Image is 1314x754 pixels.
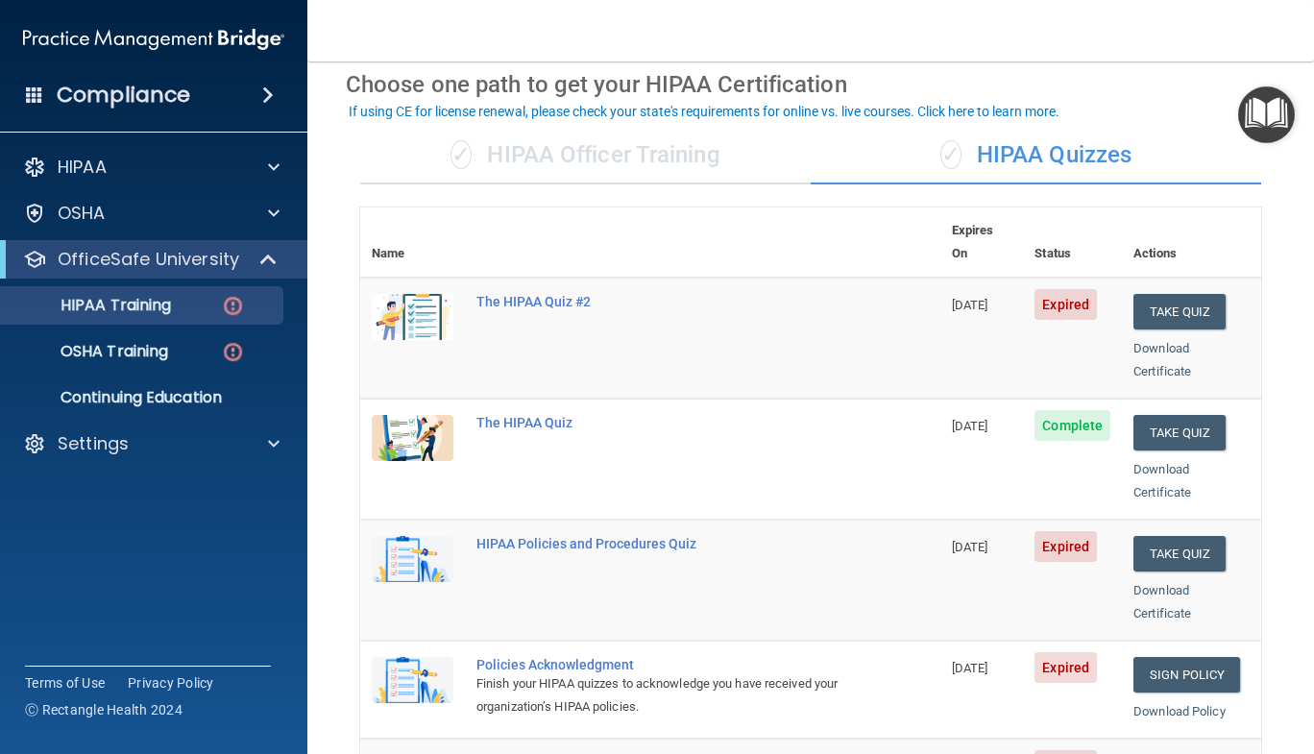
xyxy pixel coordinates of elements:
[476,672,844,718] div: Finish your HIPAA quizzes to acknowledge you have received your organization’s HIPAA policies.
[952,661,988,675] span: [DATE]
[1034,410,1110,441] span: Complete
[1133,294,1226,329] button: Take Quiz
[1133,536,1226,572] button: Take Quiz
[1133,583,1191,620] a: Download Certificate
[1133,415,1226,450] button: Take Quiz
[360,127,811,184] div: HIPAA Officer Training
[346,102,1062,121] button: If using CE for license renewal, please check your state's requirements for online vs. live cours...
[12,342,168,361] p: OSHA Training
[1133,462,1191,499] a: Download Certificate
[1023,207,1122,278] th: Status
[360,207,465,278] th: Name
[57,82,190,109] h4: Compliance
[346,57,1276,112] div: Choose one path to get your HIPAA Certification
[221,340,245,364] img: danger-circle.6113f641.png
[23,248,279,271] a: OfficeSafe University
[58,156,107,179] p: HIPAA
[23,432,280,455] a: Settings
[58,202,106,225] p: OSHA
[25,673,105,693] a: Terms of Use
[221,294,245,318] img: danger-circle.6113f641.png
[1122,207,1261,278] th: Actions
[476,294,844,309] div: The HIPAA Quiz #2
[1133,657,1240,693] a: Sign Policy
[12,388,275,407] p: Continuing Education
[476,536,844,551] div: HIPAA Policies and Procedures Quiz
[952,540,988,554] span: [DATE]
[128,673,214,693] a: Privacy Policy
[1238,86,1295,143] button: Open Resource Center
[25,700,182,719] span: Ⓒ Rectangle Health 2024
[476,657,844,672] div: Policies Acknowledgment
[58,432,129,455] p: Settings
[23,156,280,179] a: HIPAA
[23,20,284,59] img: PMB logo
[1034,652,1097,683] span: Expired
[476,415,844,430] div: The HIPAA Quiz
[940,207,1024,278] th: Expires On
[12,296,171,315] p: HIPAA Training
[1034,289,1097,320] span: Expired
[940,140,961,169] span: ✓
[1133,704,1226,718] a: Download Policy
[450,140,472,169] span: ✓
[1133,341,1191,378] a: Download Certificate
[952,419,988,433] span: [DATE]
[58,248,239,271] p: OfficeSafe University
[811,127,1261,184] div: HIPAA Quizzes
[23,202,280,225] a: OSHA
[952,298,988,312] span: [DATE]
[349,105,1059,118] div: If using CE for license renewal, please check your state's requirements for online vs. live cours...
[1034,531,1097,562] span: Expired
